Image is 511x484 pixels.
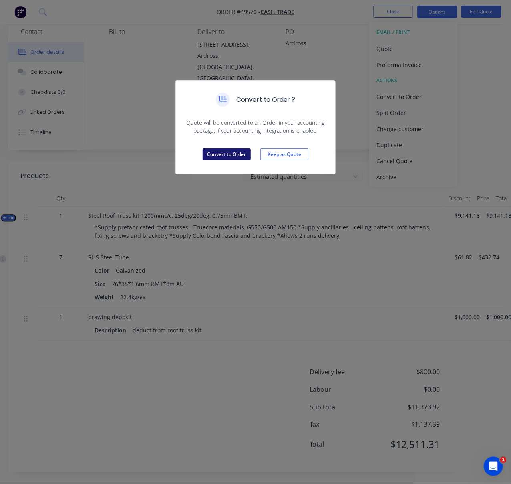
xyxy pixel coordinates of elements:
span: Quote will be converted to an Order in your accounting package, if your accounting integration is... [185,119,326,135]
span: 1 [500,457,507,463]
button: Keep as Quote [260,148,308,160]
h5: Convert to Order ? [236,95,295,105]
iframe: Intercom live chat [484,457,503,476]
button: Convert to Order [203,148,251,160]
